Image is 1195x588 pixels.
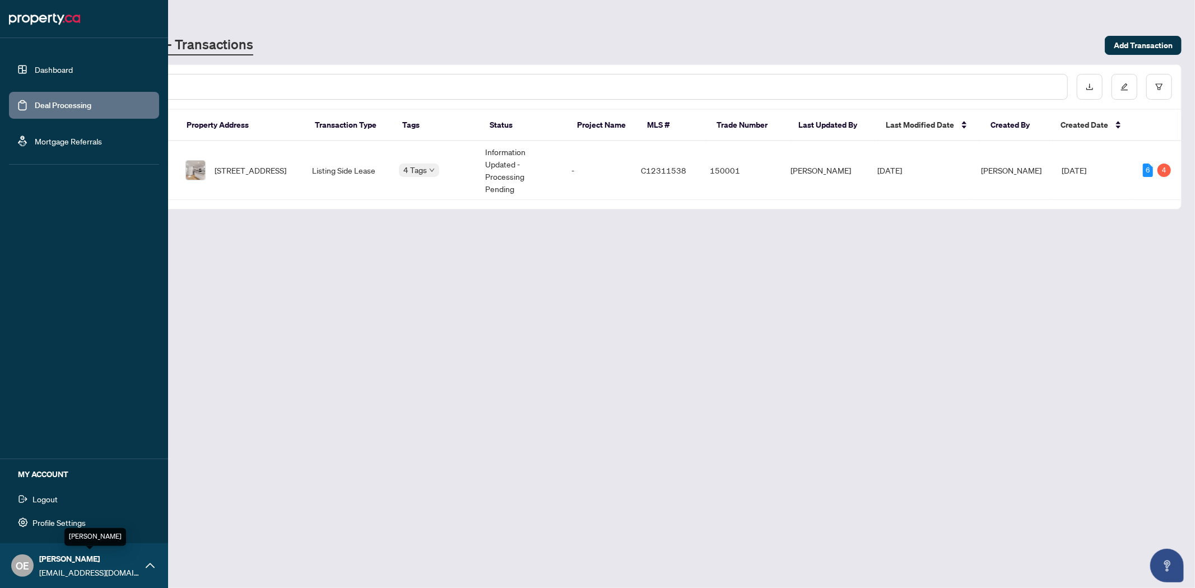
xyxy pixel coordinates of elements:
a: Mortgage Referrals [35,136,102,146]
button: Open asap [1150,549,1184,582]
img: thumbnail-img [186,161,205,180]
th: Status [481,110,568,141]
span: [STREET_ADDRESS] [215,164,286,176]
span: [DATE] [877,165,902,175]
span: down [429,167,435,173]
span: edit [1120,83,1128,91]
th: Transaction Type [306,110,393,141]
a: Dashboard [35,64,73,74]
h5: MY ACCOUNT [18,468,159,480]
td: Information Updated - Processing Pending [476,141,562,200]
button: filter [1146,74,1172,100]
td: 150001 [701,141,782,200]
th: Tags [393,110,481,141]
button: Logout [9,489,159,508]
span: [PERSON_NAME] [39,553,140,565]
span: download [1086,83,1094,91]
th: Last Modified Date [877,110,982,141]
th: Property Address [178,110,306,141]
button: Profile Settings [9,513,159,532]
a: Deal Processing [35,100,91,110]
span: Logout [32,490,58,508]
th: MLS # [638,110,708,141]
th: Project Name [568,110,638,141]
span: Profile Settings [32,514,86,531]
td: Listing Side Lease [303,141,389,200]
div: [PERSON_NAME] [64,528,126,546]
span: Created Date [1061,119,1108,131]
button: Add Transaction [1105,36,1182,55]
button: download [1077,74,1103,100]
span: C12311538 [641,165,686,175]
button: edit [1112,74,1137,100]
span: OE [16,558,29,573]
div: 4 [1157,164,1171,177]
td: [PERSON_NAME] [782,141,868,200]
span: Last Modified Date [886,119,954,131]
span: Add Transaction [1114,36,1173,54]
th: Created Date [1052,110,1133,141]
span: [PERSON_NAME] [981,165,1041,175]
span: 4 Tags [403,164,427,176]
img: logo [9,10,80,28]
th: Trade Number [708,110,790,141]
th: Created By [982,110,1052,141]
th: Last Updated By [789,110,877,141]
span: filter [1155,83,1163,91]
td: - [563,141,633,200]
span: [EMAIL_ADDRESS][DOMAIN_NAME] [39,566,140,578]
span: [DATE] [1062,165,1086,175]
div: 6 [1143,164,1153,177]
